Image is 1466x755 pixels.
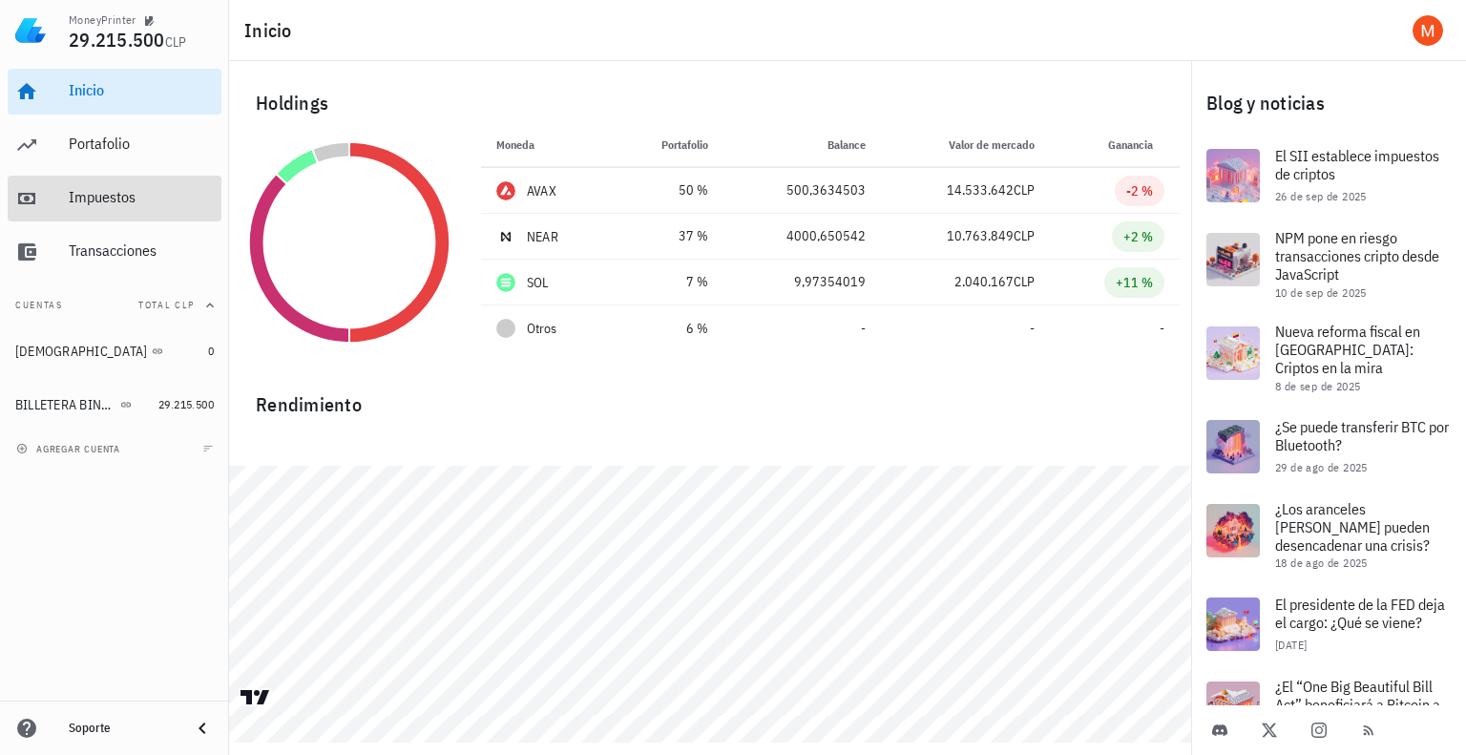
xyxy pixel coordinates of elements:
span: Otros [527,319,556,339]
div: MoneyPrinter [69,12,136,28]
div: 7 % [629,272,709,292]
span: CLP [1014,273,1035,290]
span: El presidente de la FED deja el cargo: ¿Qué se viene? [1275,595,1445,632]
div: NEAR [527,227,558,246]
a: El SII establece impuestos de criptos 26 de sep de 2025 [1191,134,1466,218]
div: Transacciones [69,241,214,260]
div: +11 % [1116,273,1153,292]
span: [DATE] [1275,638,1307,652]
th: Valor de mercado [881,122,1050,168]
div: Rendimiento [241,374,1180,420]
span: 18 de ago de 2025 [1275,556,1368,570]
span: 0 [208,344,214,358]
a: Inicio [8,69,221,115]
a: Charting by TradingView [239,688,272,706]
a: NPM pone en riesgo transacciones cripto desde JavaScript 10 de sep de 2025 [1191,218,1466,311]
div: 6 % [629,319,709,339]
div: avatar [1413,15,1443,46]
span: Nueva reforma fiscal en [GEOGRAPHIC_DATA]: Criptos en la mira [1275,322,1420,377]
a: ¿Los aranceles [PERSON_NAME] pueden desencadenar una crisis? 18 de ago de 2025 [1191,489,1466,582]
span: 2.040.167 [954,273,1014,290]
span: 10.763.849 [947,227,1014,244]
div: 50 % [629,180,709,200]
a: Transacciones [8,229,221,275]
th: Balance [723,122,880,168]
div: Inicio [69,81,214,99]
a: [DEMOGRAPHIC_DATA] 0 [8,328,221,374]
span: agregar cuenta [20,443,120,455]
span: 29.215.500 [158,397,214,411]
div: BILLETERA BINANCE [15,397,116,413]
div: Blog y noticias [1191,73,1466,134]
span: Total CLP [138,299,195,311]
span: CLP [1014,181,1035,199]
div: Impuestos [69,188,214,206]
span: CLP [1014,227,1035,244]
th: Portafolio [614,122,724,168]
span: 8 de sep de 2025 [1275,379,1360,393]
div: Soporte [69,721,176,736]
span: 14.533.642 [947,181,1014,199]
span: ¿Los aranceles [PERSON_NAME] pueden desencadenar una crisis? [1275,499,1430,555]
span: 29.215.500 [69,27,165,52]
span: - [1160,320,1164,337]
span: - [861,320,866,337]
div: +2 % [1123,227,1153,246]
div: 9,97354019 [739,272,865,292]
span: El SII establece impuestos de criptos [1275,146,1439,183]
a: El presidente de la FED deja el cargo: ¿Qué se viene? [DATE] [1191,582,1466,666]
span: 29 de ago de 2025 [1275,460,1368,474]
h1: Inicio [244,15,300,46]
div: 500,3634503 [739,180,865,200]
img: LedgiFi [15,15,46,46]
a: BILLETERA BINANCE 29.215.500 [8,382,221,428]
div: Portafolio [69,135,214,153]
div: SOL-icon [496,273,515,292]
a: Portafolio [8,122,221,168]
span: 26 de sep de 2025 [1275,189,1367,203]
span: - [1030,320,1035,337]
div: -2 % [1126,181,1153,200]
div: NEAR-icon [496,227,515,246]
a: Impuestos [8,176,221,221]
span: NPM pone en riesgo transacciones cripto desde JavaScript [1275,228,1439,283]
th: Moneda [481,122,614,168]
div: SOL [527,273,549,292]
span: CLP [165,33,187,51]
div: [DEMOGRAPHIC_DATA] [15,344,148,360]
a: Nueva reforma fiscal en [GEOGRAPHIC_DATA]: Criptos en la mira 8 de sep de 2025 [1191,311,1466,405]
div: Holdings [241,73,1180,134]
div: 4000,650542 [739,226,865,246]
button: agregar cuenta [11,439,129,458]
span: Ganancia [1108,137,1164,152]
span: 10 de sep de 2025 [1275,285,1367,300]
span: ¿Se puede transferir BTC por Bluetooth? [1275,417,1449,454]
div: AVAX [527,181,556,200]
a: ¿Se puede transferir BTC por Bluetooth? 29 de ago de 2025 [1191,405,1466,489]
button: CuentasTotal CLP [8,283,221,328]
div: 37 % [629,226,709,246]
div: AVAX-icon [496,181,515,200]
